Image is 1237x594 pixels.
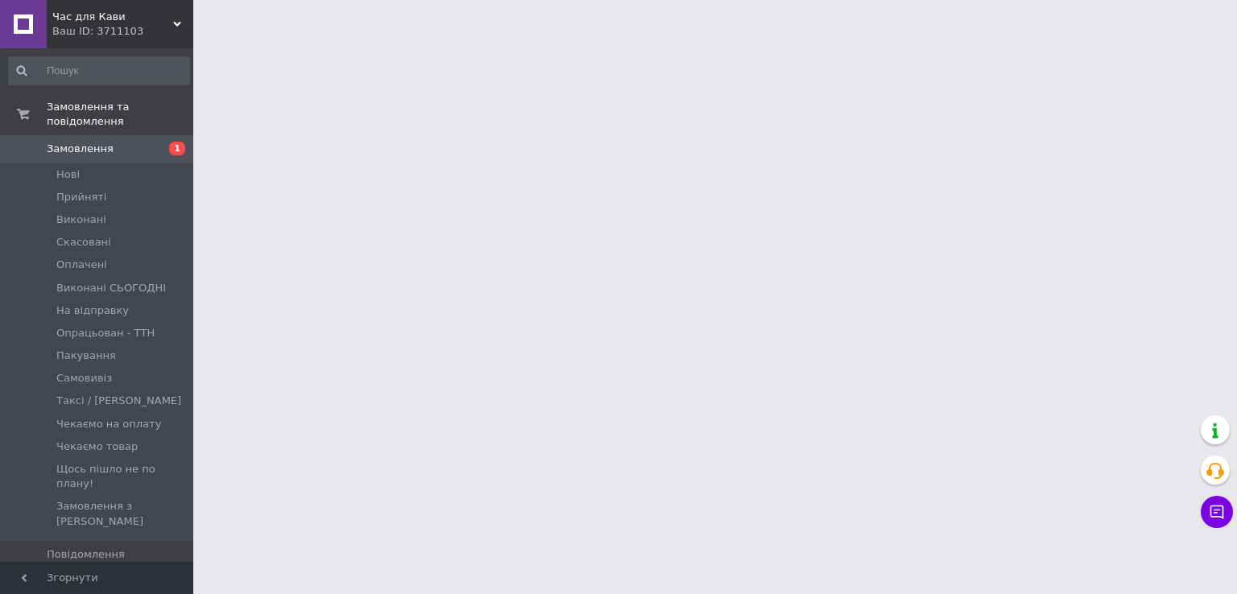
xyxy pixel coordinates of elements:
[56,235,111,250] span: Скасовані
[1201,496,1233,528] button: Чат з покупцем
[56,326,155,340] span: Опрацьован - ТТН
[56,167,80,182] span: Нові
[56,190,106,204] span: Прийняті
[56,349,116,363] span: Пакування
[47,547,125,562] span: Повідомлення
[56,499,188,528] span: Замовлення з [PERSON_NAME]
[56,258,107,272] span: Оплачені
[47,142,114,156] span: Замовлення
[52,24,193,39] div: Ваш ID: 3711103
[56,371,112,386] span: Самовивіз
[8,56,190,85] input: Пошук
[56,212,106,227] span: Виконані
[56,439,138,454] span: Чекаємо товар
[52,10,173,24] span: Час для Кави
[56,281,166,295] span: Виконані СЬОГОДНІ
[56,303,129,318] span: На відправку
[56,462,188,491] span: Щось пішло не по плану!
[56,394,181,408] span: Таксі / [PERSON_NAME]
[56,417,161,431] span: Чекаємо на оплату
[47,100,193,129] span: Замовлення та повідомлення
[169,142,185,155] span: 1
